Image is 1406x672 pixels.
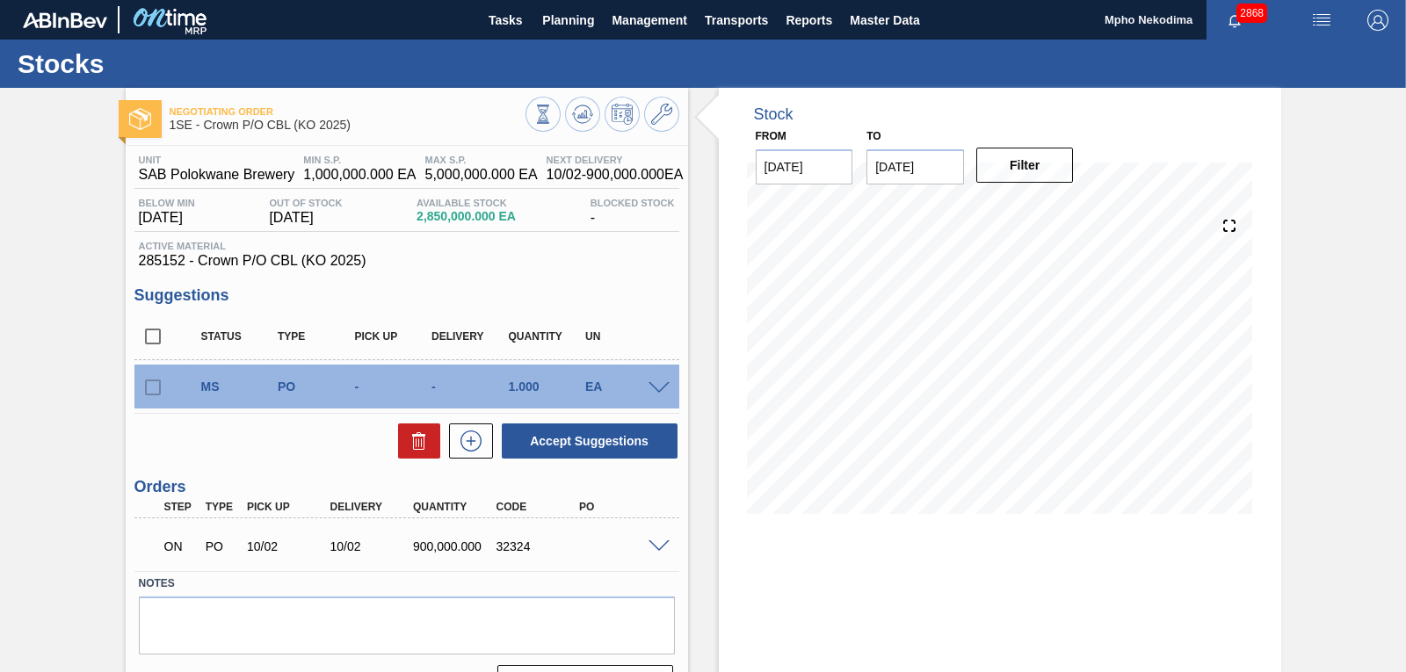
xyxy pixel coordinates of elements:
div: Purchase order [273,379,358,394]
span: Planning [542,10,594,31]
div: 1.000 [504,379,589,394]
h3: Orders [134,478,679,496]
div: 32324 [492,539,583,553]
div: Delete Suggestions [389,423,440,459]
div: Delivery [427,330,511,343]
div: 10/02/2025 [243,539,334,553]
div: - [586,198,679,226]
div: Quantity [504,330,589,343]
button: Go to Master Data / General [644,97,679,132]
button: Schedule Inventory [605,97,640,132]
span: Unit [139,155,295,165]
span: Master Data [850,10,919,31]
div: Pick up [243,501,334,513]
span: Blocked Stock [591,198,675,208]
div: 900,000.000 [409,539,500,553]
button: Stocks Overview [525,97,561,132]
div: Delivery [326,501,417,513]
div: Type [201,501,243,513]
span: Next Delivery [547,155,684,165]
span: 10/02 - 900,000.000 EA [547,167,684,183]
div: Negotiating Order [160,527,202,566]
span: MAX S.P. [424,155,537,165]
h1: Stocks [18,54,330,74]
span: SAB Polokwane Brewery [139,167,295,183]
span: 5,000,000.000 EA [424,167,537,183]
span: Active Material [139,241,675,251]
button: Filter [976,148,1074,183]
img: userActions [1311,10,1332,31]
span: Below Min [139,198,195,208]
label: to [866,130,881,142]
span: Management [612,10,687,31]
div: - [427,379,511,394]
span: [DATE] [269,210,342,226]
div: Stock [754,105,794,124]
div: UN [581,330,665,343]
span: Transports [705,10,768,31]
h3: Suggestions [134,286,679,305]
p: ON [164,539,198,553]
div: New suggestion [440,423,493,459]
span: MIN S.P. [303,155,416,165]
img: Ícone [129,108,151,130]
button: Update Chart [565,97,600,132]
div: PO [575,501,666,513]
span: 2,850,000.000 EA [417,210,516,223]
span: Available Stock [417,198,516,208]
button: Notifications [1207,8,1263,33]
div: - [351,379,435,394]
input: mm/dd/yyyy [866,149,964,184]
span: 2868 [1236,4,1267,23]
div: Pick up [351,330,435,343]
div: Status [197,330,281,343]
span: Tasks [486,10,525,31]
div: Step [160,501,202,513]
span: Out Of Stock [269,198,342,208]
label: Notes [139,571,675,596]
span: 1,000,000.000 EA [303,167,416,183]
img: Logout [1367,10,1388,31]
div: Accept Suggestions [493,422,679,460]
img: TNhmsLtSVTkK8tSr43FrP2fwEKptu5GPRR3wAAAABJRU5ErkJggg== [23,12,107,28]
div: Code [492,501,583,513]
span: Negotiating Order [170,106,525,117]
input: mm/dd/yyyy [756,149,853,184]
span: Reports [786,10,832,31]
span: [DATE] [139,210,195,226]
div: EA [581,379,665,394]
span: 1SE - Crown P/O CBL (KO 2025) [170,119,525,132]
div: Purchase order [201,539,243,553]
label: From [756,130,786,142]
div: Quantity [409,501,500,513]
span: 285152 - Crown P/O CBL (KO 2025) [139,253,675,269]
div: 10/02/2025 [326,539,417,553]
div: Manual Suggestion [197,379,281,394]
div: Type [273,330,358,343]
button: Accept Suggestions [502,423,678,459]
